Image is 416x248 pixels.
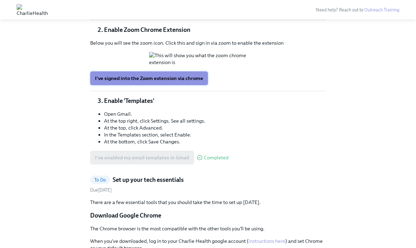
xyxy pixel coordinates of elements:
p: Below you will see the zoom icon. Click this and sign in via zoom to enable the extension [90,39,326,46]
span: I've signed into the Zoom extension via chrome [95,75,203,82]
li: At the bottom, click Save Changes. [104,138,326,145]
li: In the Templates section, select Enable. [104,131,326,138]
span: To Do [90,177,110,183]
h5: Set up your tech essentials [113,176,184,184]
p: There are a few essential tools that you should take the time to set up [DATE]. [90,199,326,206]
span: Need help? Reach out to [316,7,399,12]
p: Download Google Chrome [90,211,326,220]
a: Outreach Training [364,7,399,12]
a: To DoSet up your tech essentialsDue[DATE] [90,176,326,193]
li: At the top, click Advanced. [104,124,326,131]
li: Enable Zoom Chrome Extension [104,26,326,34]
a: instructions here [249,238,285,244]
li: Open Gmail. [104,110,326,117]
img: CharlieHealth [17,4,48,15]
span: Tuesday, September 23rd 2025, 10:00 am [90,187,112,193]
p: The Chrome browser is the most compatible with the other tools you'll be using. [90,225,326,232]
li: At the top right, click Settings. See all settings. [104,117,326,124]
span: Completed [204,155,228,160]
button: Zoom image [149,52,267,66]
button: I've signed into the Zoom extension via chrome [90,71,208,85]
li: Enable 'Templates' [104,97,326,105]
